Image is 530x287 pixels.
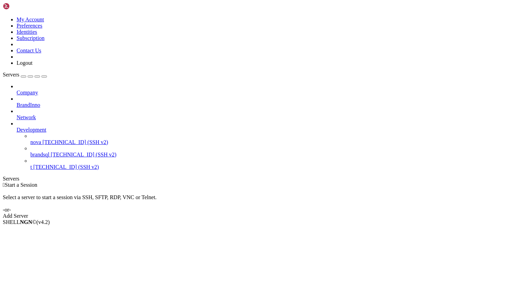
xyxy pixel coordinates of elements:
[30,164,527,170] a: t [TECHNICAL_ID] (SSH v2)
[17,90,38,95] span: Company
[3,213,527,219] div: Add Server
[17,102,40,108] span: BrandInno
[30,133,527,145] li: nova [TECHNICAL_ID] (SSH v2)
[30,164,32,170] span: t
[17,35,45,41] a: Subscription
[17,96,527,108] li: BrandInno
[3,188,527,213] div: Select a server to start a session via SSH, SFTP, RDP, VNC or Telnet. -or-
[30,145,527,158] li: brandsql [TECHNICAL_ID] (SSH v2)
[17,114,527,121] a: Network
[30,152,527,158] a: brandsql [TECHNICAL_ID] (SSH v2)
[20,219,32,225] b: NGN
[17,127,46,133] span: Development
[17,102,527,108] a: BrandInno
[30,139,527,145] a: nova [TECHNICAL_ID] (SSH v2)
[17,108,527,121] li: Network
[17,121,527,170] li: Development
[17,127,527,133] a: Development
[3,219,50,225] span: SHELL ©
[30,158,527,170] li: t [TECHNICAL_ID] (SSH v2)
[37,219,50,225] span: 4.2.0
[17,17,44,22] a: My Account
[17,83,527,96] li: Company
[17,23,42,29] a: Preferences
[42,139,108,145] span: [TECHNICAL_ID] (SSH v2)
[3,182,5,188] span: 
[30,139,41,145] span: nova
[33,164,99,170] span: [TECHNICAL_ID] (SSH v2)
[17,48,41,53] a: Contact Us
[51,152,116,157] span: [TECHNICAL_ID] (SSH v2)
[3,72,19,78] span: Servers
[5,182,37,188] span: Start a Session
[17,114,36,120] span: Network
[30,152,49,157] span: brandsql
[3,72,47,78] a: Servers
[17,60,32,66] a: Logout
[17,90,527,96] a: Company
[3,176,527,182] div: Servers
[3,3,42,10] img: Shellngn
[17,29,37,35] a: Identities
